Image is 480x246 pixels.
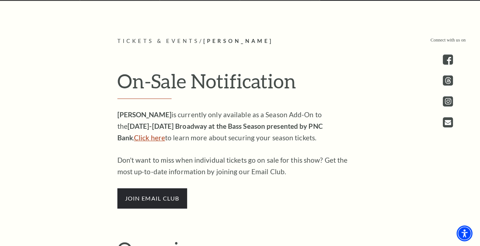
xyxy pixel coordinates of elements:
[203,38,273,44] span: [PERSON_NAME]
[431,37,466,44] p: Connect with us on
[134,133,165,142] a: Click here to learn more about securing your season tickets
[117,188,187,208] span: join email club
[117,38,199,44] span: Tickets & Events
[443,96,453,106] a: instagram - open in a new tab
[443,75,453,85] a: threads.com - open in a new tab
[117,37,363,46] p: /
[457,225,472,241] div: Accessibility Menu
[443,54,453,65] a: facebook - open in a new tab
[117,69,363,99] h2: On-Sale Notification
[117,110,172,119] strong: [PERSON_NAME]
[443,117,453,127] a: Open this option - open in a new tab
[117,109,352,144] p: is currently only available as a Season Add-On to the . to learn more about securing your season ...
[117,154,352,177] p: Don't want to miss when individual tickets go on sale for this show? Get the most up-to-date info...
[117,122,323,142] strong: [DATE]-[DATE] Broadway at the Bass Season presented by PNC Bank
[117,194,187,202] a: join email club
